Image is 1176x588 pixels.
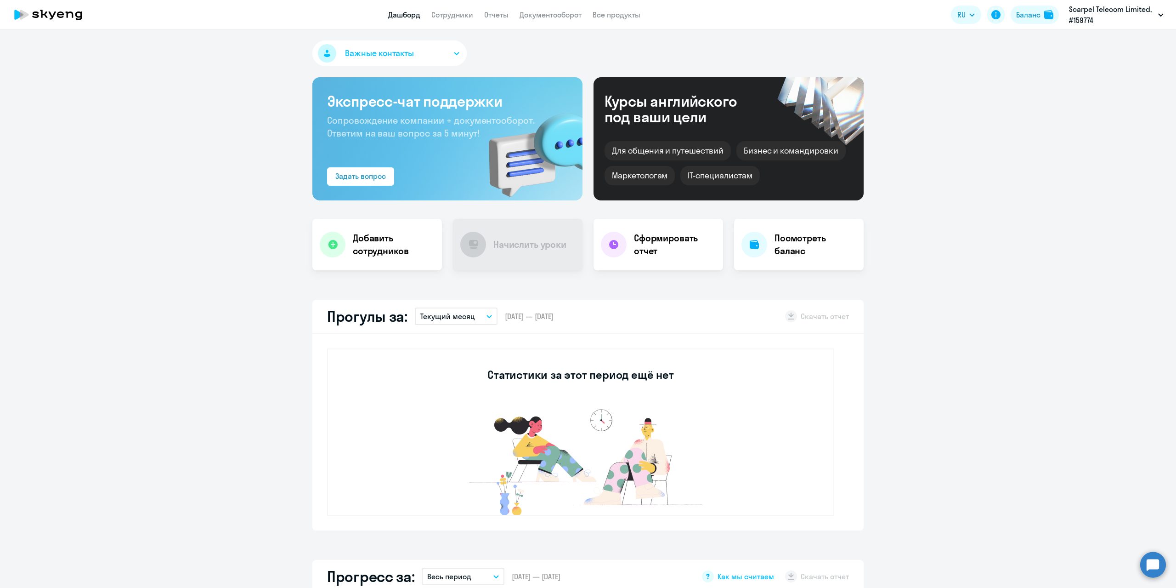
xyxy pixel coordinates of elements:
button: Текущий месяц [415,308,498,325]
div: Бизнес и командировки [736,141,846,160]
a: Документооборот [520,10,582,19]
h2: Прогресс за: [327,567,414,586]
div: Маркетологам [605,166,675,185]
div: Баланс [1016,9,1040,20]
a: Все продукты [593,10,640,19]
span: Как мы считаем [718,571,774,582]
div: IT-специалистам [680,166,759,185]
h3: Статистики за этот период ещё нет [487,367,673,382]
button: Scarpel Telecom Limited, #159774 [1064,4,1168,26]
p: Scarpel Telecom Limited, #159774 [1069,4,1154,26]
a: Дашборд [388,10,420,19]
div: Задать вопрос [335,171,386,182]
h4: Сформировать отчет [634,232,716,257]
div: Для общения и путешествий [605,141,731,160]
h2: Прогулы за: [327,307,407,325]
p: Текущий месяц [420,311,475,322]
a: Сотрудники [431,10,473,19]
button: RU [951,6,981,24]
p: Весь период [427,571,471,582]
button: Важные контакты [312,40,467,66]
h3: Экспресс-чат поддержки [327,92,568,110]
a: Отчеты [484,10,509,19]
span: [DATE] — [DATE] [512,571,560,582]
img: balance [1044,10,1053,19]
h4: Добавить сотрудников [353,232,435,257]
div: Курсы английского под ваши цели [605,93,762,125]
h4: Посмотреть баланс [775,232,856,257]
span: RU [957,9,966,20]
img: bg-img [475,97,582,200]
span: Сопровождение компании + документооборот. Ответим на ваш вопрос за 5 минут! [327,114,535,139]
button: Балансbalance [1011,6,1059,24]
span: [DATE] — [DATE] [505,311,554,321]
button: Весь период [422,568,504,585]
img: no-data [443,405,718,515]
span: Важные контакты [345,47,414,59]
button: Задать вопрос [327,167,394,186]
h4: Начислить уроки [493,238,566,251]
